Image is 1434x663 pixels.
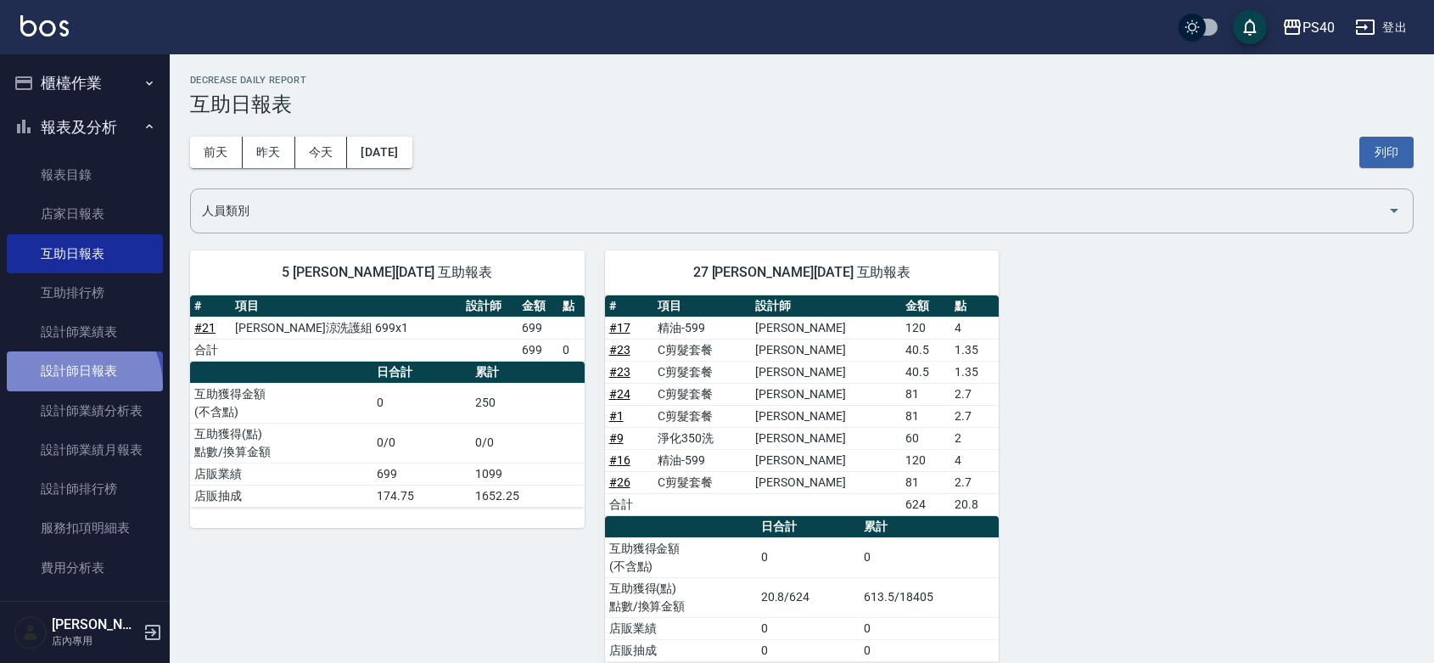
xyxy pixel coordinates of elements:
td: 店販抽成 [190,485,373,507]
td: 0 [757,537,860,577]
td: 互助獲得金額 (不含點) [605,537,757,577]
th: 日合計 [757,516,860,538]
td: [PERSON_NAME] [751,361,901,383]
td: 2.7 [950,383,1000,405]
th: 金額 [518,295,558,317]
td: 4 [950,449,1000,471]
a: 設計師業績分析表 [7,391,163,430]
th: 累計 [471,362,584,384]
td: 0 [373,383,471,423]
td: 613.5/18405 [860,577,999,617]
td: 1099 [471,463,584,485]
td: [PERSON_NAME] [751,449,901,471]
a: 互助日報表 [7,234,163,273]
td: 0/0 [471,423,584,463]
td: 店販業績 [190,463,373,485]
td: C剪髮套餐 [653,471,751,493]
button: save [1233,10,1267,44]
a: 費用分析表 [7,548,163,587]
td: 1.35 [950,339,1000,361]
td: 0 [757,617,860,639]
a: 服務扣項明細表 [7,508,163,548]
td: 2 [950,427,1000,449]
h2: Decrease Daily Report [190,75,1414,86]
td: 60 [901,427,950,449]
a: #1 [609,409,624,423]
a: 設計師排行榜 [7,469,163,508]
td: [PERSON_NAME] [751,405,901,427]
td: 20.8/624 [757,577,860,617]
th: # [190,295,231,317]
td: C剪髮套餐 [653,361,751,383]
a: #24 [609,387,630,401]
h5: [PERSON_NAME] [52,616,138,633]
button: 昨天 [243,137,295,168]
td: [PERSON_NAME]涼洗護組 699x1 [231,317,462,339]
td: 0 [757,639,860,661]
td: 624 [901,493,950,515]
button: Open [1381,197,1408,224]
td: [PERSON_NAME] [751,471,901,493]
table: a dense table [190,295,585,362]
img: Logo [20,15,69,37]
div: PS40 [1302,17,1335,38]
table: a dense table [605,516,1000,662]
a: 互助排行榜 [7,273,163,312]
button: 今天 [295,137,348,168]
td: 20.8 [950,493,1000,515]
button: 櫃檯作業 [7,61,163,105]
td: 120 [901,317,950,339]
th: # [605,295,654,317]
a: #17 [609,321,630,334]
td: [PERSON_NAME] [751,339,901,361]
td: 699 [518,317,558,339]
img: Person [14,615,48,649]
p: 店內專用 [52,633,138,649]
td: 精油-599 [653,317,751,339]
td: 合計 [605,493,654,515]
td: 2.7 [950,471,1000,493]
th: 點 [558,295,584,317]
table: a dense table [190,362,585,508]
h3: 互助日報表 [190,93,1414,116]
td: C剪髮套餐 [653,339,751,361]
a: 設計師日報表 [7,351,163,390]
a: #21 [194,321,216,334]
td: C剪髮套餐 [653,405,751,427]
td: 精油-599 [653,449,751,471]
td: 174.75 [373,485,471,507]
td: 699 [518,339,558,361]
td: 店販抽成 [605,639,757,661]
td: 0 [860,537,999,577]
th: 設計師 [751,295,901,317]
td: 淨化350洗 [653,427,751,449]
td: 0 [860,617,999,639]
th: 累計 [860,516,999,538]
button: PS40 [1275,10,1342,45]
td: 699 [373,463,471,485]
a: #23 [609,343,630,357]
th: 日合計 [373,362,471,384]
td: [PERSON_NAME] [751,427,901,449]
td: 互助獲得金額 (不含點) [190,383,373,423]
a: #9 [609,431,624,445]
td: 81 [901,383,950,405]
td: 店販業績 [605,617,757,639]
th: 項目 [653,295,751,317]
th: 金額 [901,295,950,317]
td: 互助獲得(點) 點數/換算金額 [190,423,373,463]
button: 報表及分析 [7,105,163,149]
td: [PERSON_NAME] [751,317,901,339]
span: 27 [PERSON_NAME][DATE] 互助報表 [625,264,979,281]
td: C剪髮套餐 [653,383,751,405]
td: 0 [558,339,584,361]
td: 250 [471,383,584,423]
a: 設計師業績月報表 [7,430,163,469]
th: 點 [950,295,1000,317]
td: 0/0 [373,423,471,463]
td: 120 [901,449,950,471]
td: 4 [950,317,1000,339]
td: 1.35 [950,361,1000,383]
th: 項目 [231,295,462,317]
a: 報表目錄 [7,155,163,194]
